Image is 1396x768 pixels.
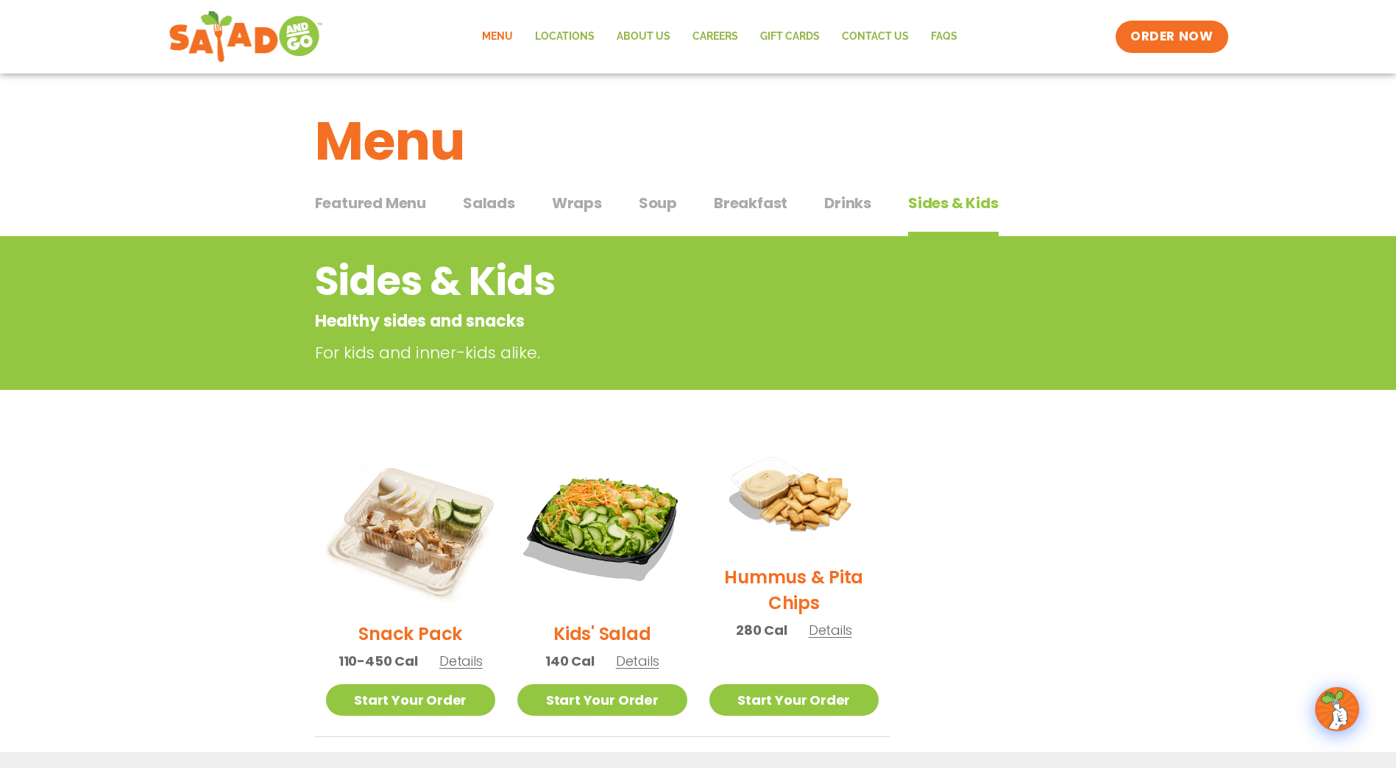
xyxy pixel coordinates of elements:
[315,192,426,214] span: Featured Menu
[709,440,879,553] img: Product photo for Hummus & Pita Chips
[639,192,677,214] span: Soup
[908,192,999,214] span: Sides & Kids
[517,684,687,716] a: Start Your Order
[681,20,749,54] a: Careers
[616,652,659,670] span: Details
[809,621,852,639] span: Details
[1116,21,1227,53] a: ORDER NOW
[709,564,879,616] h2: Hummus & Pita Chips
[709,684,879,716] a: Start Your Order
[471,20,524,54] a: Menu
[517,440,687,610] img: Product photo for Kids’ Salad
[315,309,963,333] p: Healthy sides and snacks
[358,621,462,647] h2: Snack Pack
[471,20,968,54] nav: Menu
[714,192,787,214] span: Breakfast
[315,341,970,365] p: For kids and inner-kids alike.
[1317,689,1358,730] img: wpChatIcon
[326,440,496,610] img: Product photo for Snack Pack
[824,192,871,214] span: Drinks
[545,651,595,671] span: 140 Cal
[524,20,606,54] a: Locations
[339,651,418,671] span: 110-450 Cal
[736,620,787,640] span: 280 Cal
[606,20,681,54] a: About Us
[169,7,324,66] img: new-SAG-logo-768×292
[552,192,602,214] span: Wraps
[315,187,1082,237] div: Tabbed content
[553,621,651,647] h2: Kids' Salad
[439,652,483,670] span: Details
[315,252,963,311] h2: Sides & Kids
[831,20,920,54] a: Contact Us
[749,20,831,54] a: GIFT CARDS
[326,684,496,716] a: Start Your Order
[315,102,1082,181] h1: Menu
[1130,28,1213,46] span: ORDER NOW
[920,20,968,54] a: FAQs
[463,192,515,214] span: Salads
